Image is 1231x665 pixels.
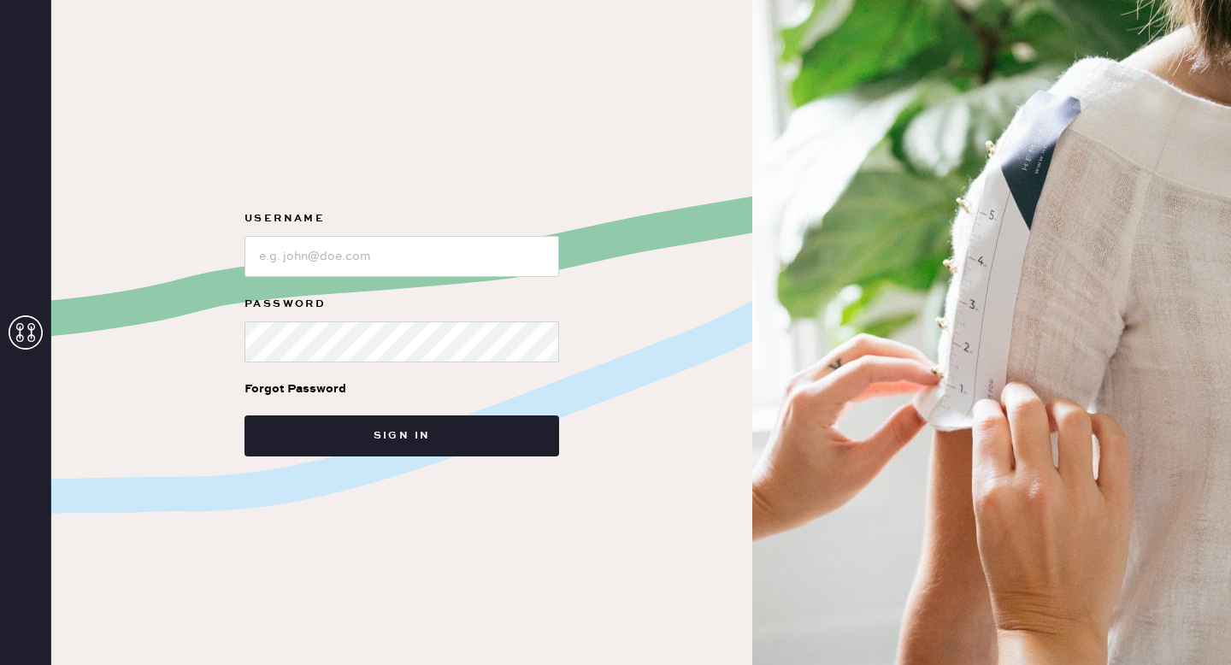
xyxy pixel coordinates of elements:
[244,415,559,456] button: Sign in
[244,294,559,315] label: Password
[244,362,346,415] a: Forgot Password
[244,209,559,229] label: Username
[244,236,559,277] input: e.g. john@doe.com
[244,380,346,398] div: Forgot Password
